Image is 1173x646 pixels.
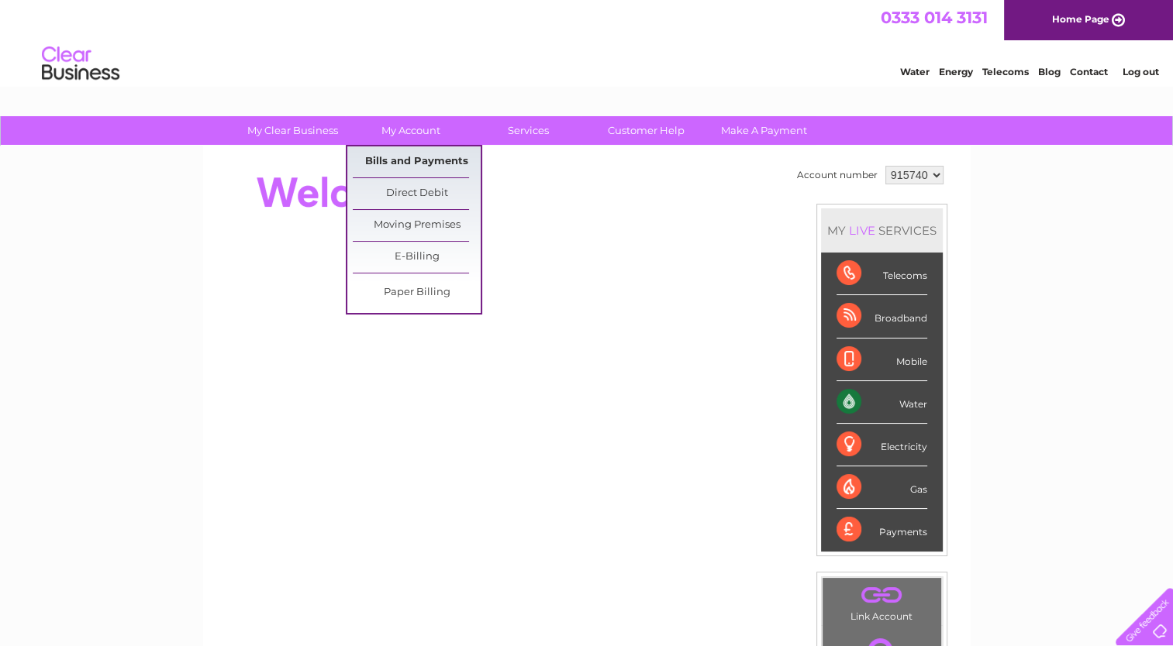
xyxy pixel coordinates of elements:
[353,178,481,209] a: Direct Debit
[881,8,988,27] a: 0333 014 3131
[826,582,937,609] a: .
[837,295,927,338] div: Broadband
[982,66,1029,77] a: Telecoms
[837,253,927,295] div: Telecoms
[837,338,927,381] div: Mobile
[837,466,927,509] div: Gas
[837,424,927,466] div: Electricity
[353,210,481,241] a: Moving Premises
[821,208,943,253] div: MY SERVICES
[700,116,828,145] a: Make A Payment
[837,381,927,424] div: Water
[464,116,592,145] a: Services
[347,116,474,145] a: My Account
[1038,66,1061,77] a: Blog
[1122,66,1158,77] a: Log out
[41,40,120,88] img: logo.png
[221,9,954,75] div: Clear Business is a trading name of Verastar Limited (registered in [GEOGRAPHIC_DATA] No. 3667643...
[353,242,481,273] a: E-Billing
[229,116,357,145] a: My Clear Business
[1070,66,1108,77] a: Contact
[846,223,878,238] div: LIVE
[353,277,481,308] a: Paper Billing
[582,116,710,145] a: Customer Help
[939,66,973,77] a: Energy
[353,146,481,177] a: Bills and Payments
[822,577,942,626] td: Link Account
[900,66,930,77] a: Water
[837,509,927,551] div: Payments
[793,162,881,188] td: Account number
